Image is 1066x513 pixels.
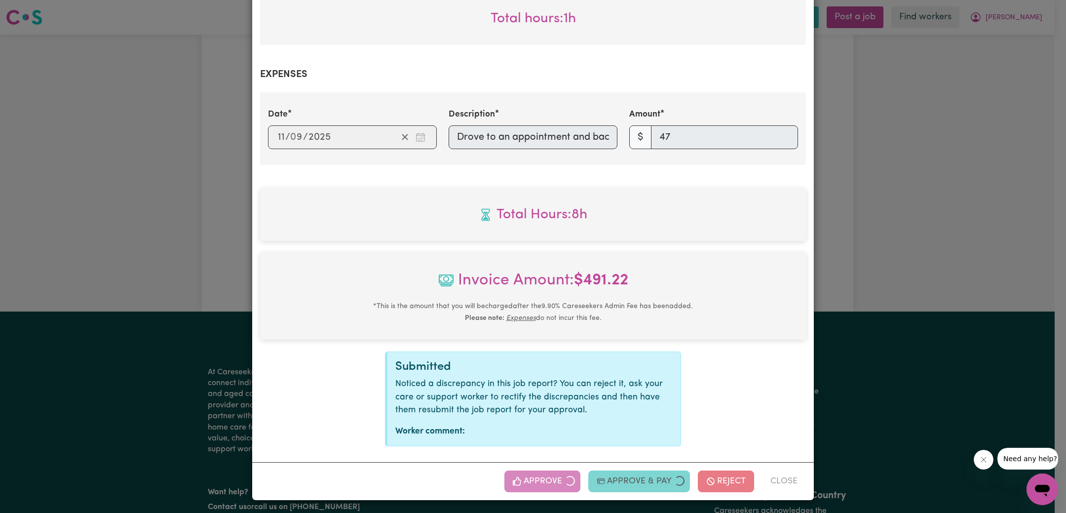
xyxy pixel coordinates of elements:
span: / [303,132,308,143]
label: Description [449,108,495,121]
h2: Expenses [260,69,806,80]
label: Amount [629,108,660,121]
span: 0 [290,132,296,142]
p: Noticed a discrepancy in this job report? You can reject it, ask your care or support worker to r... [395,378,673,417]
iframe: Message from company [997,448,1058,470]
u: Expenses [506,315,536,322]
span: Total hours worked: 8 hours [268,204,798,225]
iframe: Close message [974,450,993,470]
button: Clear date [397,130,413,145]
span: / [285,132,290,143]
span: $ [629,125,651,149]
label: Date [268,108,288,121]
span: Invoice Amount: [268,269,798,300]
input: Drove to an appointment and back [449,125,617,149]
button: Enter the date of expense [413,130,428,145]
small: This is the amount that you will be charged after the 9.90 % Careseekers Admin Fee has been added... [373,303,693,322]
b: $ 491.22 [574,273,628,288]
iframe: Button to launch messaging window [1027,474,1058,505]
input: -- [291,130,303,145]
span: Total hours worked: 1 hour [491,12,576,26]
span: Submitted [395,361,451,373]
strong: Worker comment: [395,427,465,435]
input: -- [277,130,285,145]
b: Please note: [465,315,504,322]
input: ---- [308,130,331,145]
